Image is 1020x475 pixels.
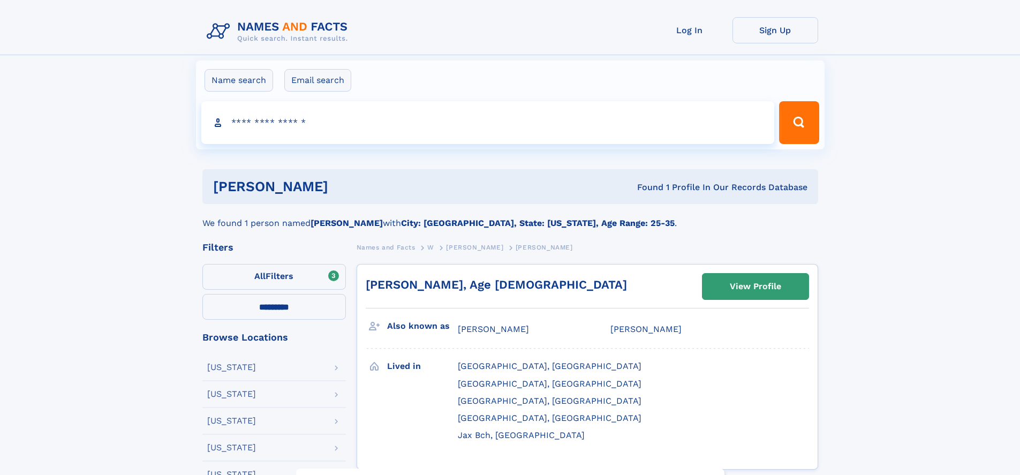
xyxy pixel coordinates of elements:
[516,244,573,251] span: [PERSON_NAME]
[366,278,627,291] a: [PERSON_NAME], Age [DEMOGRAPHIC_DATA]
[207,363,256,372] div: [US_STATE]
[202,17,357,46] img: Logo Names and Facts
[311,218,383,228] b: [PERSON_NAME]
[202,333,346,342] div: Browse Locations
[427,244,434,251] span: W
[213,180,483,193] h1: [PERSON_NAME]
[387,357,458,375] h3: Lived in
[202,243,346,252] div: Filters
[205,69,273,92] label: Name search
[482,182,807,193] div: Found 1 Profile In Our Records Database
[446,244,503,251] span: [PERSON_NAME]
[647,17,732,43] a: Log In
[207,390,256,398] div: [US_STATE]
[401,218,675,228] b: City: [GEOGRAPHIC_DATA], State: [US_STATE], Age Range: 25-35
[207,443,256,452] div: [US_STATE]
[458,379,641,389] span: [GEOGRAPHIC_DATA], [GEOGRAPHIC_DATA]
[207,417,256,425] div: [US_STATE]
[730,274,781,299] div: View Profile
[427,240,434,254] a: W
[458,396,641,406] span: [GEOGRAPHIC_DATA], [GEOGRAPHIC_DATA]
[201,101,775,144] input: search input
[446,240,503,254] a: [PERSON_NAME]
[458,430,585,440] span: Jax Bch, [GEOGRAPHIC_DATA]
[458,413,641,423] span: [GEOGRAPHIC_DATA], [GEOGRAPHIC_DATA]
[357,240,415,254] a: Names and Facts
[387,317,458,335] h3: Also known as
[202,264,346,290] label: Filters
[458,324,529,334] span: [PERSON_NAME]
[458,361,641,371] span: [GEOGRAPHIC_DATA], [GEOGRAPHIC_DATA]
[610,324,682,334] span: [PERSON_NAME]
[254,271,266,281] span: All
[779,101,819,144] button: Search Button
[732,17,818,43] a: Sign Up
[702,274,809,299] a: View Profile
[202,204,818,230] div: We found 1 person named with .
[284,69,351,92] label: Email search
